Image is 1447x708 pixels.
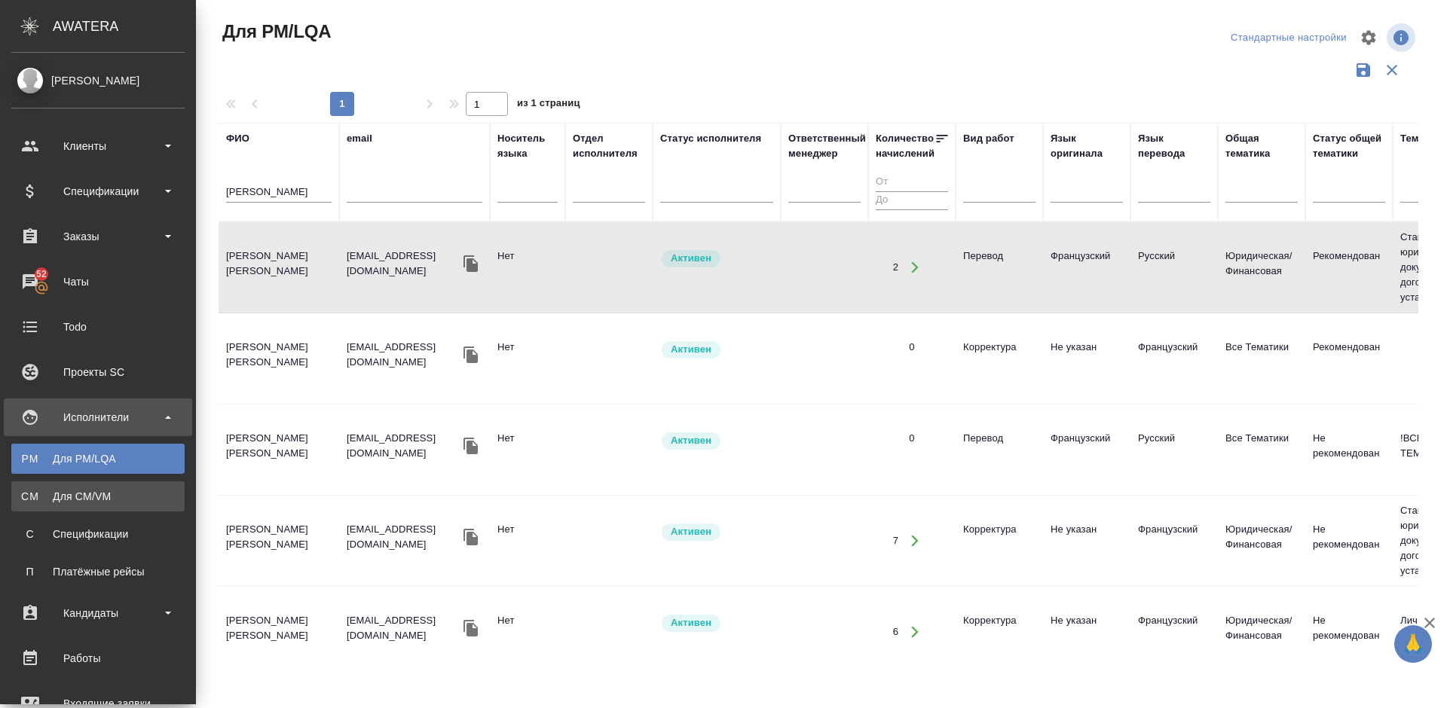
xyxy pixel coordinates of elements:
[460,435,482,457] button: Скопировать
[963,131,1014,146] div: Вид работ
[4,353,192,391] a: Проекты SC
[460,617,482,639] button: Скопировать
[226,131,249,146] div: ФИО
[671,615,711,630] p: Активен
[11,602,185,624] div: Кандидаты
[1305,606,1393,658] td: Не рекомендован
[11,481,185,511] a: CMДля CM/VM
[11,270,185,293] div: Чаты
[660,249,773,269] div: Рядовой исполнитель: назначай с учетом рейтинга
[219,20,331,44] span: Для PM/LQA
[490,423,565,476] td: Нет
[11,557,185,587] a: ППлатёжные рейсы
[893,260,898,275] div: 2
[909,431,914,446] div: 0
[956,606,1043,658] td: Корректура
[347,131,372,146] div: email
[1043,606,1130,658] td: Не указан
[1043,423,1130,476] td: Французский
[460,526,482,548] button: Скопировать
[1378,56,1406,84] button: Сбросить фильтры
[219,332,339,385] td: [PERSON_NAME] [PERSON_NAME]
[660,131,761,146] div: Статус исполнителя
[956,241,1043,294] td: Перевод
[1394,625,1432,663] button: 🙏
[1305,241,1393,294] td: Рекомендован
[1043,332,1130,385] td: Не указан
[671,342,711,357] p: Активен
[1130,606,1218,658] td: Французский
[1130,241,1218,294] td: Русский
[460,343,482,366] button: Скопировать
[788,131,866,161] div: Ответственный менеджер
[347,431,460,461] p: [EMAIL_ADDRESS][DOMAIN_NAME]
[671,524,711,539] p: Активен
[4,639,192,677] a: Работы
[876,131,935,161] div: Количество начислений
[899,252,930,283] button: Открыть работы
[671,251,711,266] p: Активен
[19,526,177,542] div: Спецификации
[490,514,565,567] td: Нет
[1227,26,1351,50] div: split button
[1218,514,1305,567] td: Юридическая/Финансовая
[11,225,185,248] div: Заказы
[660,431,773,451] div: Рядовой исполнитель: назначай с учетом рейтинга
[876,173,948,192] input: От
[11,180,185,203] div: Спецификации
[956,332,1043,385] td: Корректура
[1130,514,1218,567] td: Французский
[1349,56,1378,84] button: Сохранить фильтры
[219,241,339,294] td: [PERSON_NAME] [PERSON_NAME]
[490,606,565,658] td: Нет
[1218,606,1305,658] td: Юридическая/Финансовая
[219,514,339,567] td: [PERSON_NAME] [PERSON_NAME]
[893,533,898,548] div: 7
[1218,241,1305,294] td: Юридическая/Финансовая
[573,131,645,161] div: Отдел исполнителя
[1130,332,1218,385] td: Французский
[893,624,898,639] div: 6
[11,316,185,338] div: Todo
[497,131,558,161] div: Носитель языка
[11,647,185,670] div: Работы
[671,433,711,448] p: Активен
[19,564,177,579] div: Платёжные рейсы
[11,135,185,157] div: Клиенты
[1305,514,1393,567] td: Не рекомендован
[490,332,565,385] td: Нет
[517,94,580,116] span: из 1 страниц
[1043,514,1130,567] td: Не указан
[1387,23,1418,52] span: Посмотреть информацию
[11,519,185,549] a: ССпецификации
[347,249,460,279] p: [EMAIL_ADDRESS][DOMAIN_NAME]
[347,522,460,552] p: [EMAIL_ADDRESS][DOMAIN_NAME]
[460,252,482,275] button: Скопировать
[11,406,185,429] div: Исполнители
[19,489,177,504] div: Для CM/VM
[876,191,948,210] input: До
[11,444,185,474] a: PMДля PM/LQA
[347,340,460,370] p: [EMAIL_ADDRESS][DOMAIN_NAME]
[1313,131,1385,161] div: Статус общей тематики
[4,263,192,301] a: 52Чаты
[27,267,56,282] span: 52
[1051,131,1123,161] div: Язык оригинала
[1400,628,1426,660] span: 🙏
[1043,241,1130,294] td: Французский
[11,72,185,89] div: [PERSON_NAME]
[1400,131,1445,146] div: Тематика
[1218,332,1305,385] td: Все Тематики
[219,423,339,476] td: [PERSON_NAME] [PERSON_NAME]
[1351,20,1387,56] span: Настроить таблицу
[219,606,339,658] td: [PERSON_NAME] [PERSON_NAME]
[899,526,930,557] button: Открыть работы
[490,241,565,294] td: Нет
[1218,423,1305,476] td: Все Тематики
[1138,131,1210,161] div: Язык перевода
[19,451,177,466] div: Для PM/LQA
[1305,332,1393,385] td: Рекомендован
[899,617,930,648] button: Открыть работы
[4,308,192,346] a: Todo
[956,514,1043,567] td: Корректура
